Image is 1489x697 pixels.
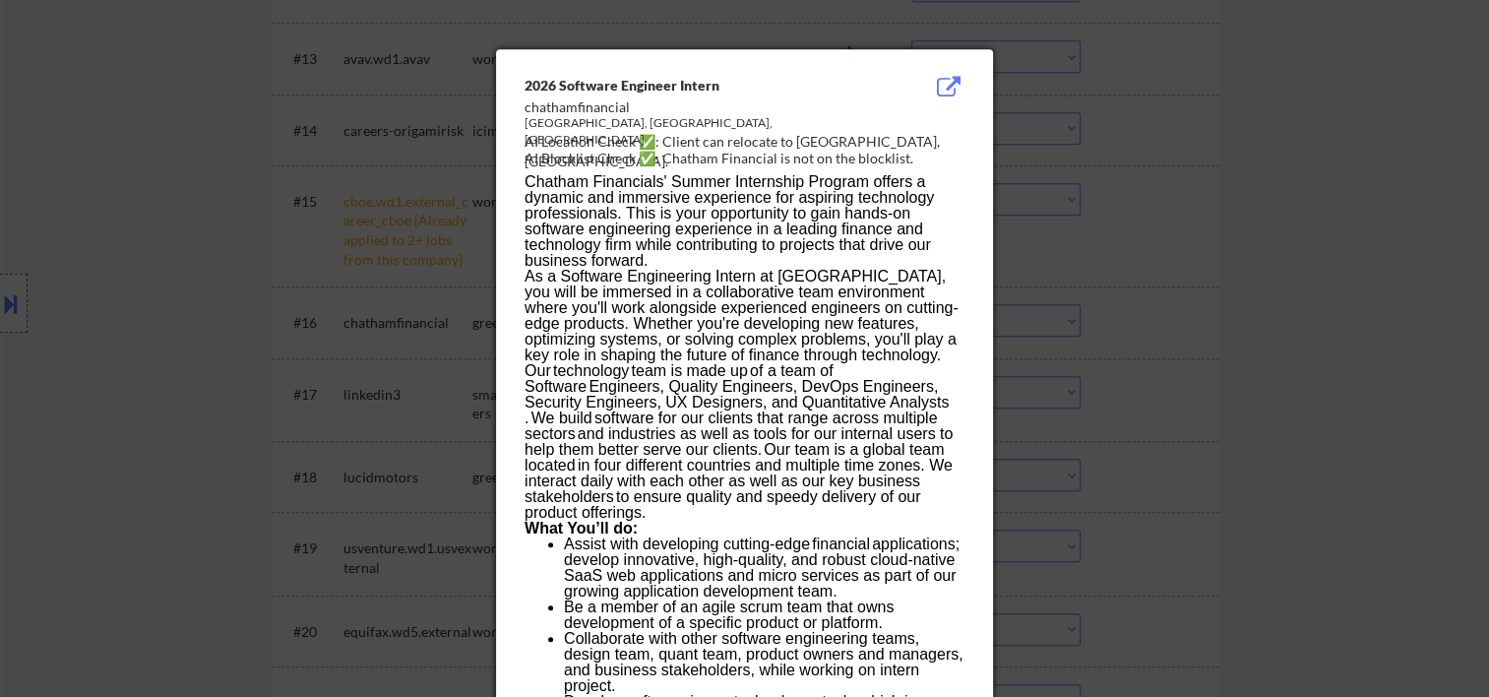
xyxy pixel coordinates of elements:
[564,630,963,694] span: Collaborate with other software engineering teams, design team, quant team, product owners and ma...
[525,268,959,363] span: As a Software Engineering Intern at [GEOGRAPHIC_DATA], you will be immersed in a collaborative te...
[525,97,865,117] div: chathamfinancial
[525,362,953,521] span: Our technology team is made up of a team of Software Engineers, Quality Engineers, DevOps Enginee...
[525,115,865,149] div: [GEOGRAPHIC_DATA], [GEOGRAPHIC_DATA], [GEOGRAPHIC_DATA]
[564,536,960,600] span: applications; develop innovative, high-quality, and robust cloud-native SaaS web applications and...
[525,76,865,95] div: 2026 Software Engineer Intern
[525,520,638,537] span: What You’ll do:
[525,149,972,168] div: AI Blocklist Check ✅: Chatham Financial is not on the blocklist.
[564,599,894,631] span: Be a member of an agile scrum team that owns development of a specific product or platform.
[525,173,934,269] span: Chatham Financials' Summer Internship Program offers a dynamic and immersive experience for aspir...
[564,536,870,552] span: Assist with developing cutting-edge financial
